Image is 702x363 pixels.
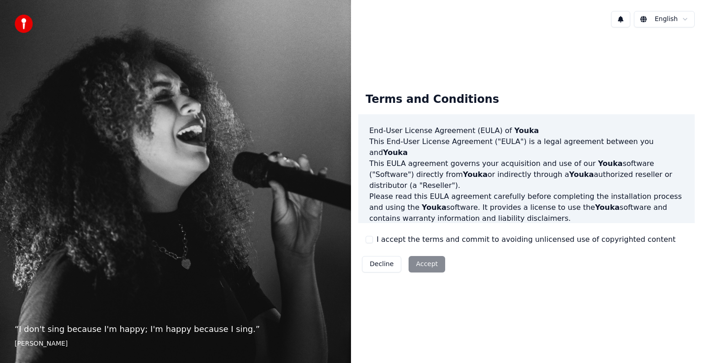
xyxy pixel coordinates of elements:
span: Youka [595,203,620,212]
span: Youka [514,126,539,135]
footer: [PERSON_NAME] [15,339,336,348]
p: This End-User License Agreement ("EULA") is a legal agreement between you and [369,136,684,158]
span: Youka [383,148,408,157]
span: Youka [463,170,488,179]
h3: End-User License Agreement (EULA) of [369,125,684,136]
p: This EULA agreement governs your acquisition and use of our software ("Software") directly from o... [369,158,684,191]
span: Youka [598,159,622,168]
span: Youka [569,170,594,179]
p: Please read this EULA agreement carefully before completing the installation process and using th... [369,191,684,224]
img: youka [15,15,33,33]
span: Youka [422,203,447,212]
label: I accept the terms and commit to avoiding unlicensed use of copyrighted content [377,234,675,245]
div: Terms and Conditions [358,85,506,114]
button: Decline [362,256,401,272]
p: “ I don't sing because I'm happy; I'm happy because I sing. ” [15,323,336,336]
